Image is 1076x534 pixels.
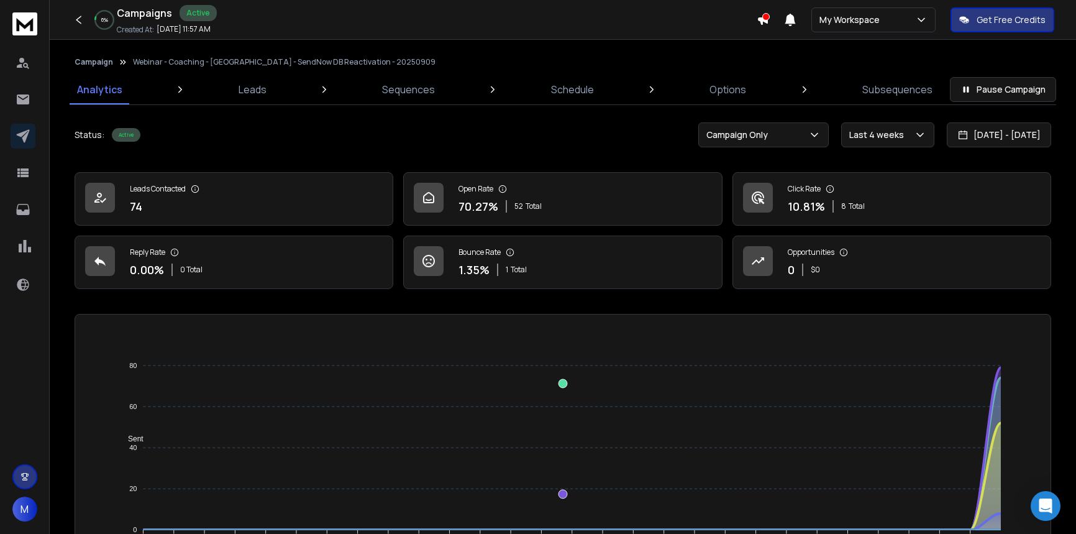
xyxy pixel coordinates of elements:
[75,57,113,67] button: Campaign
[702,75,754,104] a: Options
[239,82,267,97] p: Leads
[951,7,1054,32] button: Get Free Credits
[101,16,108,24] p: 6 %
[977,14,1046,26] p: Get Free Credits
[841,201,846,211] span: 8
[732,236,1051,289] a: Opportunities0$0
[709,82,746,97] p: Options
[129,403,137,410] tspan: 60
[511,265,527,275] span: Total
[129,485,137,492] tspan: 20
[862,82,932,97] p: Subsequences
[157,24,211,34] p: [DATE] 11:57 AM
[75,172,393,226] a: Leads Contacted74
[403,236,722,289] a: Bounce Rate1.35%1Total
[526,201,542,211] span: Total
[133,57,435,67] p: Webinar - Coaching - [GEOGRAPHIC_DATA] - SendNow DB Reactivation - 20250909
[133,526,137,533] tspan: 0
[950,77,1056,102] button: Pause Campaign
[706,129,773,141] p: Campaign Only
[788,198,825,215] p: 10.81 %
[551,82,594,97] p: Schedule
[458,184,493,194] p: Open Rate
[117,25,154,35] p: Created At:
[129,362,137,369] tspan: 80
[855,75,940,104] a: Subsequences
[506,265,508,275] span: 1
[180,5,217,21] div: Active
[544,75,601,104] a: Schedule
[849,201,865,211] span: Total
[77,82,122,97] p: Analytics
[129,444,137,451] tspan: 40
[231,75,274,104] a: Leads
[70,75,130,104] a: Analytics
[382,82,435,97] p: Sequences
[12,497,37,522] button: M
[130,184,186,194] p: Leads Contacted
[130,247,165,257] p: Reply Rate
[514,201,523,211] span: 52
[947,122,1051,147] button: [DATE] - [DATE]
[112,128,140,142] div: Active
[849,129,909,141] p: Last 4 weeks
[117,6,172,21] h1: Campaigns
[458,261,490,279] p: 1.35 %
[180,265,203,275] p: 0 Total
[788,184,821,194] p: Click Rate
[819,14,885,26] p: My Workspace
[458,247,501,257] p: Bounce Rate
[375,75,442,104] a: Sequences
[788,261,795,279] p: 0
[119,435,144,443] span: Sent
[458,198,498,215] p: 70.27 %
[75,129,104,141] p: Status:
[12,12,37,35] img: logo
[75,236,393,289] a: Reply Rate0.00%0 Total
[403,172,722,226] a: Open Rate70.27%52Total
[130,198,142,215] p: 74
[130,261,164,279] p: 0.00 %
[788,247,834,257] p: Opportunities
[1031,491,1060,521] div: Open Intercom Messenger
[811,265,820,275] p: $ 0
[732,172,1051,226] a: Click Rate10.81%8Total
